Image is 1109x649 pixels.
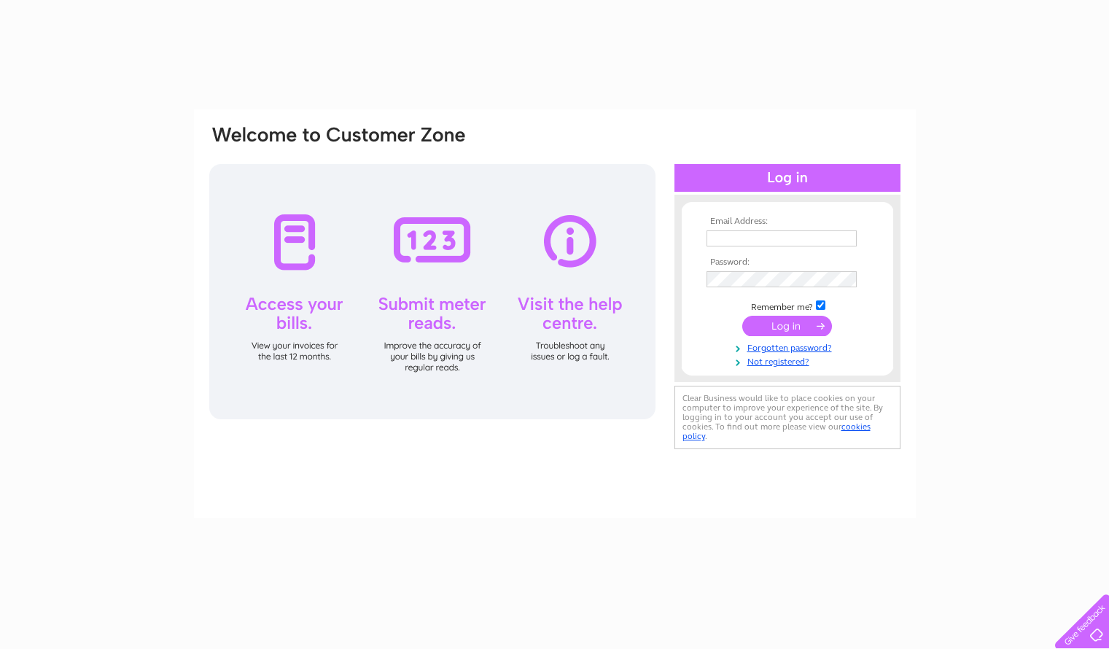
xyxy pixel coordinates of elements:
[703,217,872,227] th: Email Address:
[674,386,900,449] div: Clear Business would like to place cookies on your computer to improve your experience of the sit...
[703,257,872,268] th: Password:
[682,421,871,441] a: cookies policy
[707,354,872,368] a: Not registered?
[707,340,872,354] a: Forgotten password?
[703,298,872,313] td: Remember me?
[742,316,832,336] input: Submit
